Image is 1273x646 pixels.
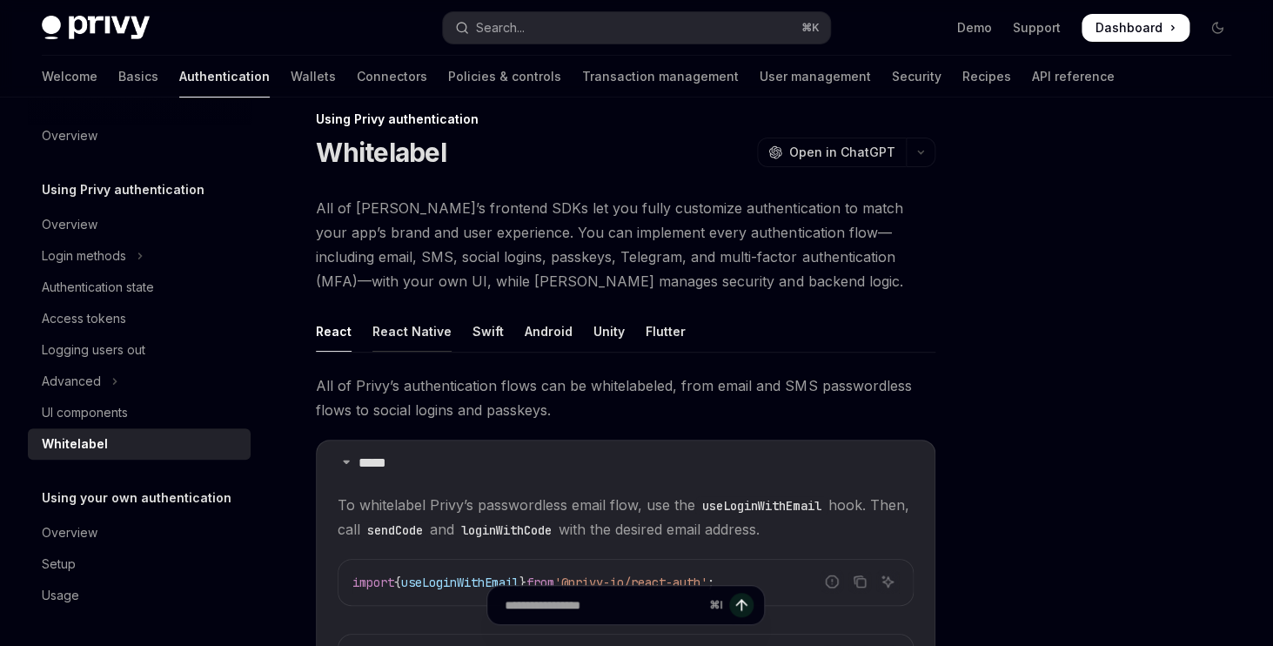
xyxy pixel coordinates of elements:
[360,521,430,540] code: sendCode
[372,311,452,352] div: React Native
[448,56,561,98] a: Policies & controls
[42,340,145,360] div: Logging users out
[291,56,336,98] a: Wallets
[42,16,150,40] img: dark logo
[316,111,935,128] div: Using Privy authentication
[1032,56,1115,98] a: API reference
[757,138,906,167] button: Open in ChatGPT
[316,137,446,168] h1: Whitelabel
[476,17,525,38] div: Search...
[957,19,992,37] a: Demo
[28,334,251,366] a: Logging users out
[316,311,352,352] div: React
[1095,19,1162,37] span: Dashboard
[179,56,270,98] a: Authentication
[28,548,251,580] a: Setup
[42,522,97,543] div: Overview
[505,586,702,624] input: Ask a question...
[352,575,394,590] span: import
[42,277,154,298] div: Authentication state
[357,56,427,98] a: Connectors
[42,214,97,235] div: Overview
[42,308,126,329] div: Access tokens
[42,246,126,266] div: Login methods
[789,144,895,161] span: Open in ChatGPT
[760,56,871,98] a: User management
[1203,14,1231,42] button: Toggle dark mode
[394,575,401,590] span: {
[42,434,108,454] div: Whitelabel
[695,496,827,515] code: useLoginWithEmail
[892,56,941,98] a: Security
[582,56,739,98] a: Transaction management
[316,196,935,293] span: All of [PERSON_NAME]’s frontend SDKs let you fully customize authentication to match your app’s b...
[28,272,251,303] a: Authentication state
[28,303,251,334] a: Access tokens
[848,570,871,593] button: Copy the contents from the code block
[28,428,251,460] a: Whitelabel
[118,56,158,98] a: Basics
[42,554,76,575] div: Setup
[42,179,204,200] h5: Using Privy authentication
[42,488,231,508] h5: Using your own authentication
[876,570,899,593] button: Ask AI
[28,580,251,611] a: Usage
[454,521,559,540] code: loginWithCode
[42,402,128,423] div: UI components
[1082,14,1189,42] a: Dashboard
[28,120,251,151] a: Overview
[962,56,1011,98] a: Recipes
[401,575,519,590] span: useLoginWithEmail
[472,311,504,352] div: Swift
[28,209,251,240] a: Overview
[554,575,707,590] span: '@privy-io/react-auth'
[593,311,625,352] div: Unity
[42,56,97,98] a: Welcome
[1013,19,1061,37] a: Support
[821,570,843,593] button: Report incorrect code
[646,311,686,352] div: Flutter
[28,397,251,428] a: UI components
[729,593,754,617] button: Send message
[707,575,714,590] span: ;
[28,517,251,548] a: Overview
[525,311,573,352] div: Android
[519,575,526,590] span: }
[338,493,914,542] span: To whitelabel Privy’s passwordless email flow, use the hook. Then, call and with the desired emai...
[42,125,97,146] div: Overview
[316,373,935,422] span: All of Privy’s authentication flows can be whitelabeled, from email and SMS passwordless flows to...
[526,575,554,590] span: from
[28,366,251,397] button: Toggle Advanced section
[42,371,101,392] div: Advanced
[42,585,79,606] div: Usage
[801,21,820,35] span: ⌘ K
[28,240,251,272] button: Toggle Login methods section
[443,12,830,44] button: Open search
